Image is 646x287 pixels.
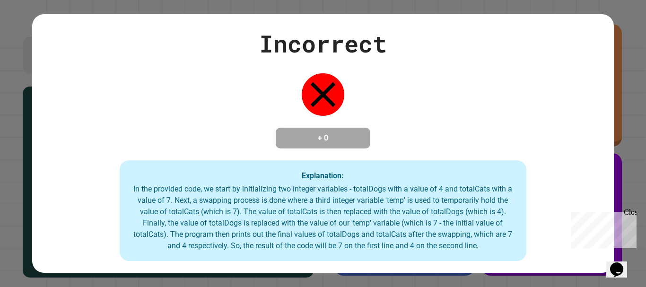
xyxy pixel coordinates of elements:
strong: Explanation: [302,171,344,180]
h4: + 0 [285,132,361,144]
div: In the provided code, we start by initializing two integer variables - totalDogs with a value of ... [129,183,517,252]
iframe: chat widget [567,208,637,248]
iframe: chat widget [606,249,637,278]
div: Incorrect [259,26,387,61]
div: Chat with us now!Close [4,4,65,60]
